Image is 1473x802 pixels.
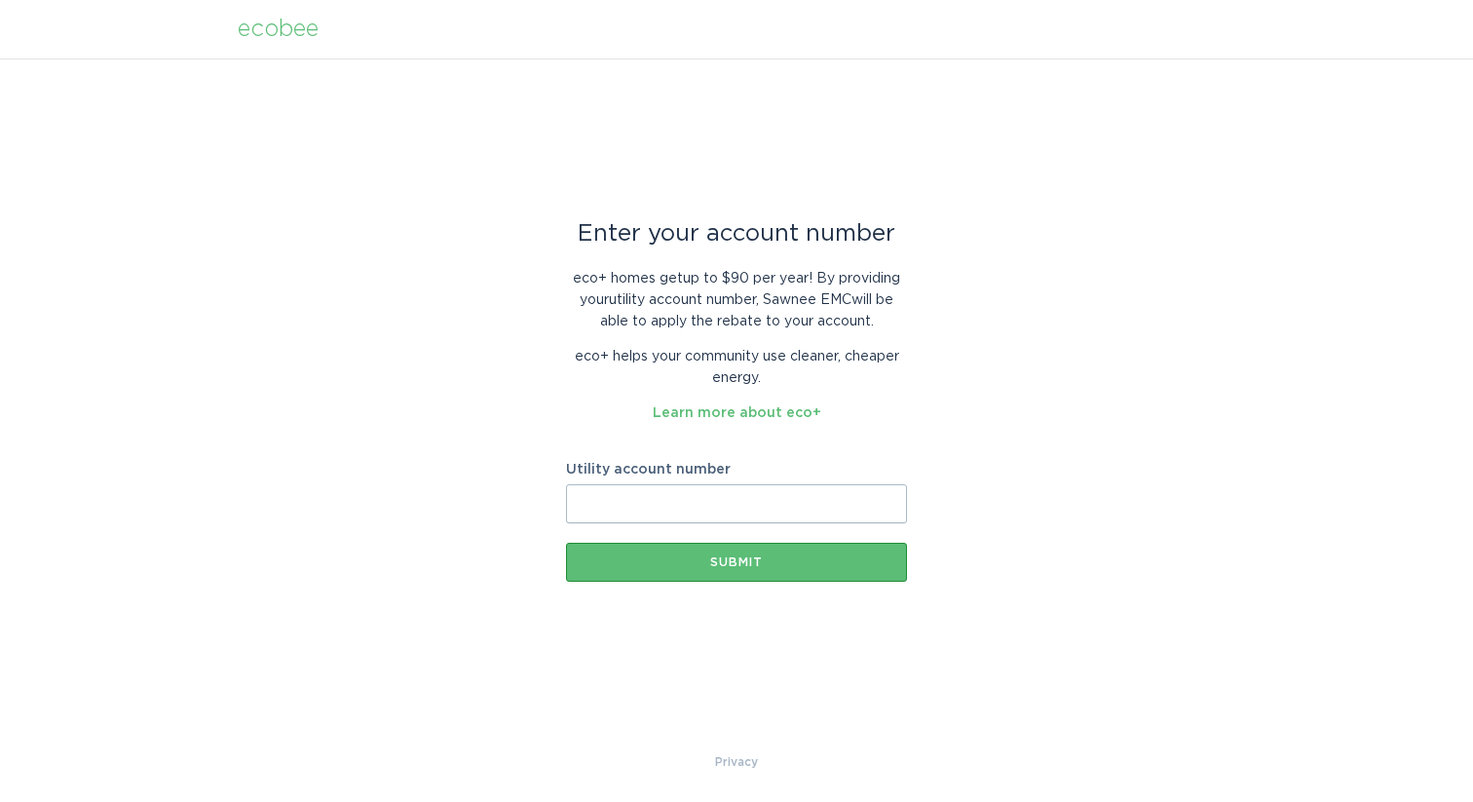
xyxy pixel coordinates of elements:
label: Utility account number [566,463,907,477]
button: Submit [566,543,907,582]
a: Privacy Policy & Terms of Use [715,751,758,773]
a: Learn more about eco+ [653,406,821,420]
p: eco+ helps your community use cleaner, cheaper energy. [566,346,907,389]
div: Enter your account number [566,223,907,245]
div: Submit [576,556,897,568]
p: eco+ homes get up to $90 per year ! By providing your utility account number , Sawnee EMC will be... [566,268,907,332]
div: ecobee [238,19,319,40]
